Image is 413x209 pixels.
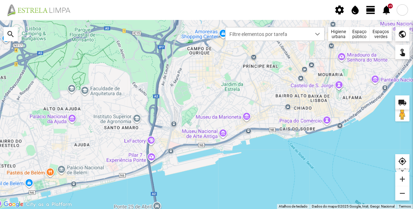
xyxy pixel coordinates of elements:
span: view_day [365,5,376,15]
button: Atalhos de teclado [279,204,308,209]
div: dropdown trigger [311,27,325,41]
span: Dados do mapa ©2025 Google, Inst. Geogr. Nacional [312,204,395,208]
a: Termos [399,204,411,208]
div: Espaço público [349,27,370,41]
img: Google [2,200,25,209]
div: +9 [388,4,393,9]
span: notifications [381,5,392,15]
div: search [4,27,18,41]
div: public [395,27,409,41]
a: Abrir esta área no Google Maps (abre uma nova janela) [2,200,25,209]
div: add [395,172,409,186]
div: touch_app [395,45,409,59]
img: file [5,4,78,16]
span: water_drop [350,5,360,15]
div: my_location [395,154,409,168]
div: Higiene urbana [328,27,349,41]
span: settings [334,5,345,15]
div: local_shipping [395,95,409,110]
div: Espaços verdes [370,27,392,41]
div: remove [395,186,409,200]
span: Filtre elementos por tarefa [225,27,311,41]
button: Arraste o Pegman para o mapa para abrir o Street View [395,107,409,121]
